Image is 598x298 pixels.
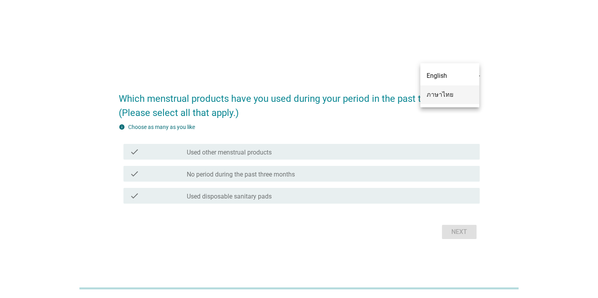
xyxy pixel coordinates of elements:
[119,124,125,130] i: info
[128,124,195,130] label: Choose as many as you like
[130,169,139,178] i: check
[427,90,473,99] div: ภาษาไทย
[187,171,295,178] label: No period during the past three months
[130,147,139,156] i: check
[470,65,480,74] i: arrow_drop_down
[427,71,473,81] div: English
[130,191,139,201] i: check
[187,193,272,201] label: Used disposable sanitary pads
[187,149,272,156] label: Used other menstrual products
[119,84,480,120] h2: Which menstrual products have you used during your period in the past three months? (Please selec...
